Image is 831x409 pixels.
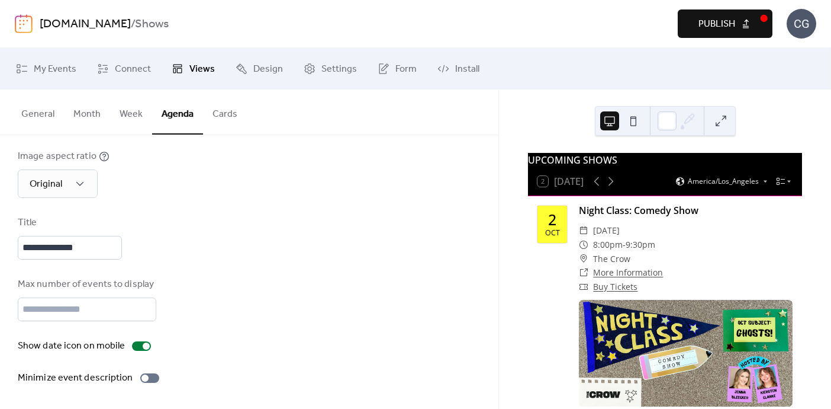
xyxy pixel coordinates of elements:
[579,204,698,217] a: Night Class: Comedy Show
[115,62,151,76] span: Connect
[626,238,655,252] span: 9:30pm
[579,300,793,407] img: https%3A%2F%2Fcdn.evbuc.com%2Fimages%2F1118129993%2F2857190306021%2F1%2Foriginal.20250908-222412
[110,90,152,133] button: Week
[429,53,488,85] a: Install
[30,175,62,193] span: Original
[395,62,417,76] span: Form
[579,252,588,266] div: ​
[321,62,357,76] span: Settings
[7,53,85,85] a: My Events
[40,13,131,36] a: [DOMAIN_NAME]
[698,17,735,31] span: Publish
[253,62,283,76] span: Design
[227,53,292,85] a: Design
[131,13,135,36] b: /
[678,9,772,38] button: Publish
[369,53,426,85] a: Form
[579,238,588,252] div: ​
[593,252,630,266] span: The Crow
[163,53,224,85] a: Views
[579,266,588,280] div: ​
[88,53,160,85] a: Connect
[623,238,626,252] span: -
[455,62,479,76] span: Install
[18,371,133,385] div: Minimize event description
[18,339,125,353] div: Show date icon on mobile
[579,223,588,238] div: ​
[18,277,154,292] div: Max number of events to display
[189,62,215,76] span: Views
[34,62,76,76] span: My Events
[135,13,169,36] b: Shows
[787,9,816,39] div: CG
[545,229,560,237] div: Oct
[203,90,247,133] button: Cards
[12,90,64,133] button: General
[593,223,620,238] span: [DATE]
[15,14,33,33] img: logo
[593,238,623,252] span: 8:00pm
[593,267,663,278] a: More Information
[593,281,637,292] a: Buy Tickets
[688,178,759,185] span: America/Los_Angeles
[548,212,556,227] div: 2
[64,90,110,133] button: Month
[295,53,366,85] a: Settings
[579,280,588,294] div: ​
[152,90,203,135] button: Agenda
[528,153,802,167] div: UPCOMING SHOWS
[18,216,120,230] div: Title
[18,149,96,164] div: Image aspect ratio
